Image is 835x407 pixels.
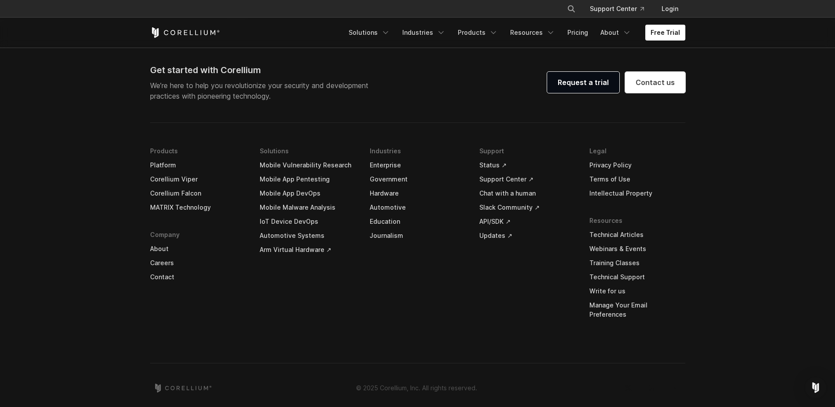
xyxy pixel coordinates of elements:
a: Webinars & Events [589,242,685,256]
a: Mobile Malware Analysis [260,200,356,215]
a: Education [370,215,466,229]
a: Industries [397,25,451,41]
a: Support Center [583,1,651,17]
a: Support Center ↗ [479,172,575,186]
a: Products [452,25,503,41]
a: Status ↗ [479,158,575,172]
a: Contact [150,270,246,284]
a: IoT Device DevOps [260,215,356,229]
a: Hardware [370,186,466,200]
a: Login [655,1,685,17]
a: MATRIX Technology [150,200,246,215]
button: Search [563,1,579,17]
a: Automotive [370,200,466,215]
div: Navigation Menu [556,1,685,17]
a: Government [370,172,466,186]
a: Platform [150,158,246,172]
a: Terms of Use [589,172,685,186]
a: Careers [150,256,246,270]
a: About [150,242,246,256]
a: Mobile App Pentesting [260,172,356,186]
a: Corellium Home [150,27,220,38]
a: Pricing [562,25,593,41]
a: Technical Articles [589,228,685,242]
a: Corellium home [154,384,212,392]
a: Corellium Falcon [150,186,246,200]
a: Automotive Systems [260,229,356,243]
a: Request a trial [547,72,619,93]
p: © 2025 Corellium, Inc. All rights reserved. [356,383,477,392]
a: Enterprise [370,158,466,172]
a: Updates ↗ [479,229,575,243]
a: Contact us [625,72,685,93]
div: Navigation Menu [150,144,685,335]
a: YouTube [664,377,685,399]
a: Intellectual Property [589,186,685,200]
a: Privacy Policy [589,158,685,172]
a: Slack Community ↗ [479,200,575,215]
div: Get started with Corellium [150,63,375,77]
a: About [595,25,636,41]
div: Navigation Menu [343,25,685,41]
a: Training Classes [589,256,685,270]
a: API/SDK ↗ [479,215,575,229]
div: Open Intercom Messenger [805,377,826,398]
a: Write for us [589,284,685,298]
a: Mobile Vulnerability Research [260,158,356,172]
a: Solutions [343,25,395,41]
a: Free Trial [645,25,685,41]
a: Arm Virtual Hardware ↗ [260,243,356,257]
a: Corellium Viper [150,172,246,186]
a: Manage Your Email Preferences [589,298,685,322]
a: Technical Support [589,270,685,284]
a: Resources [505,25,560,41]
p: We’re here to help you revolutionize your security and development practices with pioneering tech... [150,80,375,101]
a: Twitter [618,377,639,399]
a: Journalism [370,229,466,243]
a: Chat with a human [479,186,575,200]
a: Mobile App DevOps [260,186,356,200]
a: LinkedIn [641,377,662,399]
